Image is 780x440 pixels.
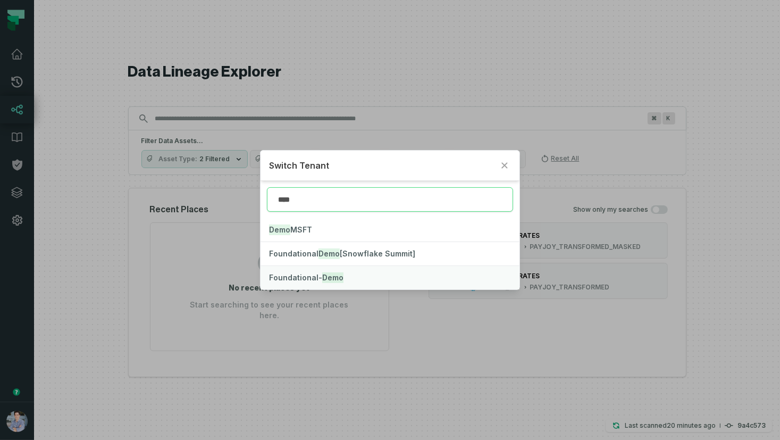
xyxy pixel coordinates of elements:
button: Foundational-Demo [261,266,519,289]
span: Foundational- [269,273,343,282]
mark: Demo [318,248,340,259]
mark: Demo [269,225,290,235]
button: Close [498,159,511,172]
span: MSFT [269,225,312,234]
button: FoundationalDemo[Snowflake Summit] [261,242,519,265]
h2: Switch Tenant [269,159,494,172]
span: Foundational [Snowflake Summit] [269,249,415,258]
button: DemoMSFT [261,218,519,242]
mark: Demo [322,272,343,283]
